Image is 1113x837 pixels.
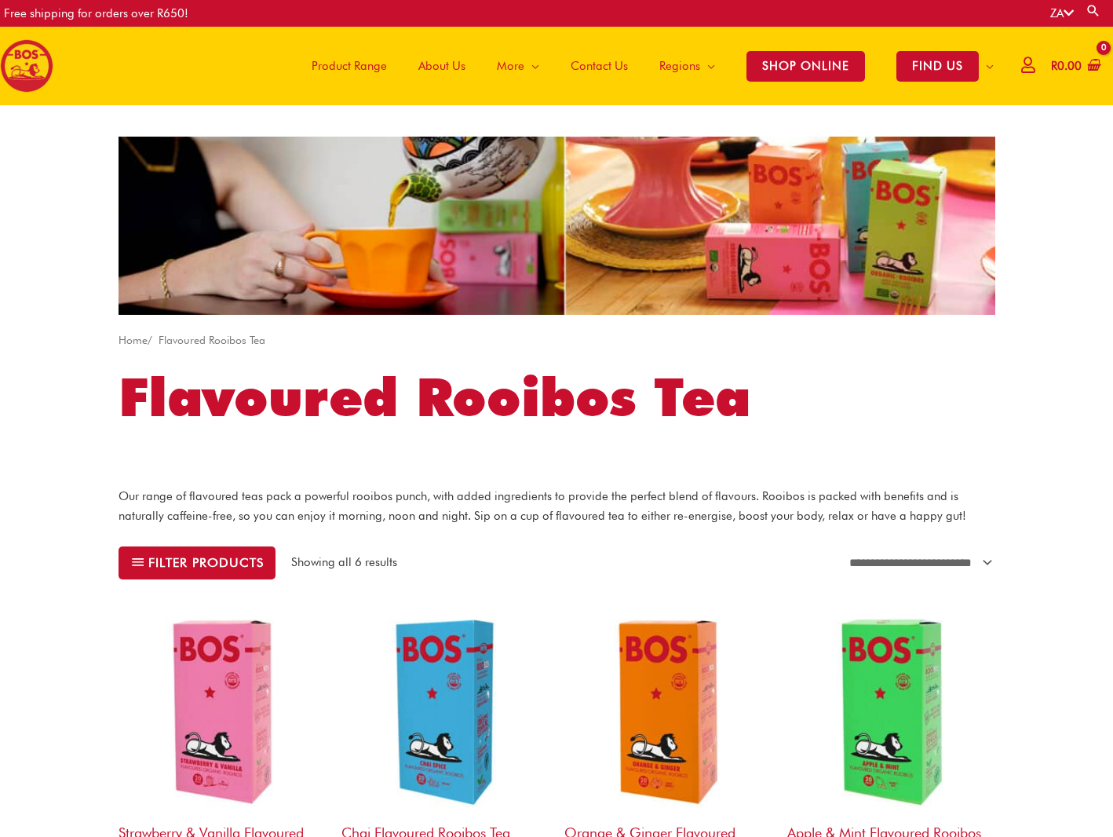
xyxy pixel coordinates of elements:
h1: Flavoured Rooibos Tea [119,360,995,434]
a: View Shopping Cart, empty [1048,49,1101,84]
button: Filter products [119,546,276,579]
a: About Us [403,27,481,105]
img: apple & mint flavoured rooibos tea [787,609,994,816]
select: Shop order [840,547,995,578]
a: More [481,27,555,105]
a: Regions [644,27,731,105]
span: About Us [418,42,465,90]
span: Contact Us [571,42,628,90]
a: Search button [1086,3,1101,18]
a: Product Range [296,27,403,105]
span: Filter products [148,557,264,568]
span: SHOP ONLINE [746,51,865,82]
a: Contact Us [555,27,644,105]
p: Our range of flavoured teas pack a powerful rooibos punch, with added ingredients to provide the ... [119,487,995,526]
span: FIND US [896,51,979,82]
a: SHOP ONLINE [731,27,881,105]
img: product category flavoured rooibos tea [119,137,995,315]
span: More [497,42,524,90]
p: Showing all 6 results [291,554,397,572]
span: Product Range [312,42,387,90]
span: R [1051,59,1057,73]
a: ZA [1050,6,1074,20]
nav: Breadcrumb [119,331,995,350]
span: Regions [659,42,700,90]
bdi: 0.00 [1051,59,1082,73]
nav: Site Navigation [284,27,1009,105]
img: strawberry & vanilla flavoured rooibos tea [119,609,326,816]
img: orange & ginger flavoured rooibos tea [564,609,772,816]
img: chai flavoured rooibos tea [341,609,549,816]
a: Home [119,334,148,346]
